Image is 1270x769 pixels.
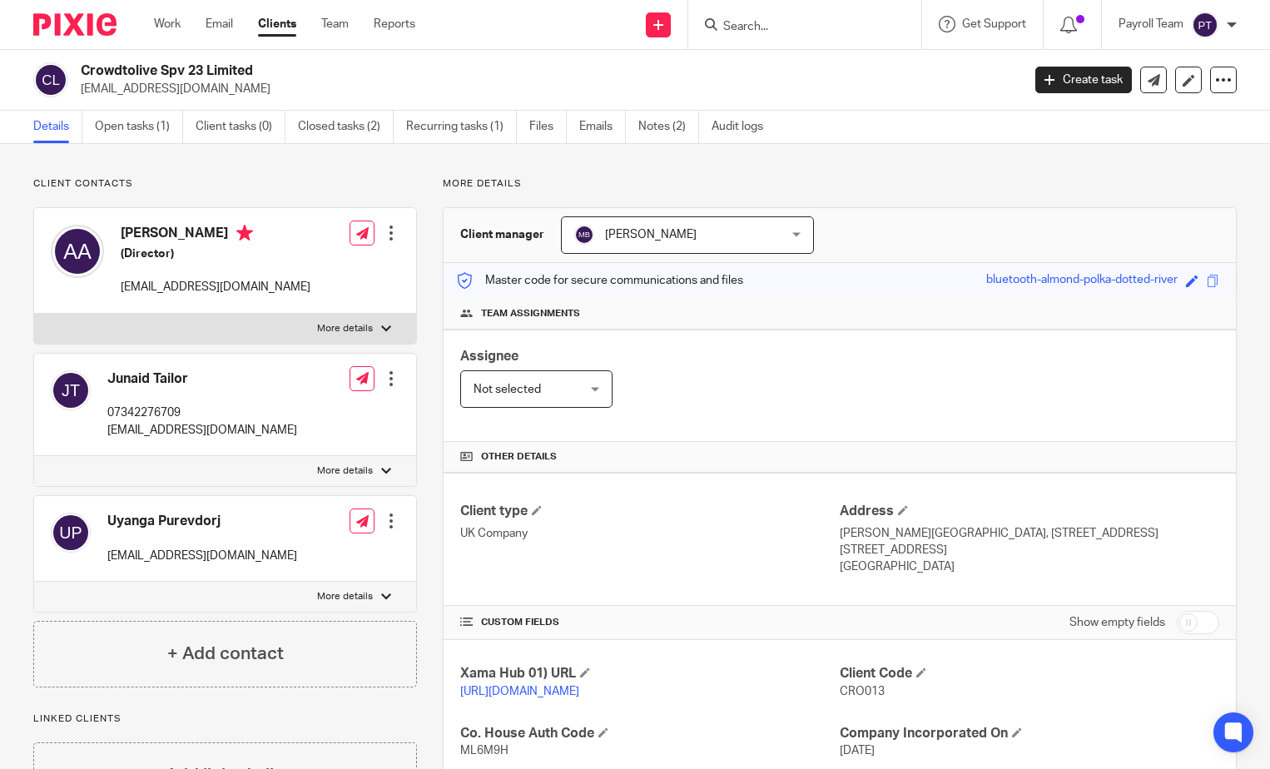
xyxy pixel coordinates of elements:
span: Assignee [460,350,518,363]
p: UK Company [460,525,840,542]
h4: Address [840,503,1219,520]
a: [URL][DOMAIN_NAME] [460,686,579,697]
h4: + Add contact [167,641,284,667]
h4: CUSTOM FIELDS [460,616,840,629]
h4: Company Incorporated On [840,725,1219,742]
h4: [PERSON_NAME] [121,225,310,246]
h2: Crowdtolive Spv 23 Limited [81,62,825,80]
h3: Client manager [460,226,544,243]
h4: Uyanga Purevdorj [107,513,297,530]
img: svg%3E [51,513,91,553]
p: [EMAIL_ADDRESS][DOMAIN_NAME] [121,279,310,295]
a: Closed tasks (2) [298,111,394,143]
p: Client contacts [33,177,417,191]
img: svg%3E [574,225,594,245]
span: ML6M9H [460,745,508,757]
a: Create task [1035,67,1132,93]
p: Linked clients [33,712,417,726]
a: Client tasks (0) [196,111,285,143]
img: svg%3E [33,62,68,97]
a: Email [206,16,233,32]
h4: Xama Hub 01) URL [460,665,840,682]
span: [DATE] [840,745,875,757]
p: [EMAIL_ADDRESS][DOMAIN_NAME] [107,422,297,439]
p: [EMAIL_ADDRESS][DOMAIN_NAME] [81,81,1010,97]
img: Pixie [33,13,117,36]
a: Reports [374,16,415,32]
p: More details [317,464,373,478]
a: Clients [258,16,296,32]
span: Get Support [962,18,1026,30]
p: More details [317,322,373,335]
h4: Client type [460,503,840,520]
i: Primary [236,225,253,241]
p: 07342276709 [107,404,297,421]
h4: Client Code [840,665,1219,682]
span: CRO013 [840,686,885,697]
p: [PERSON_NAME][GEOGRAPHIC_DATA], [STREET_ADDRESS] [840,525,1219,542]
a: Team [321,16,349,32]
a: Recurring tasks (1) [406,111,517,143]
img: svg%3E [51,225,104,278]
p: More details [443,177,1237,191]
span: [PERSON_NAME] [605,229,697,241]
p: [GEOGRAPHIC_DATA] [840,558,1219,575]
span: Other details [481,450,557,464]
a: Audit logs [712,111,776,143]
a: Emails [579,111,626,143]
h5: (Director) [121,246,310,262]
h4: Co. House Auth Code [460,725,840,742]
a: Notes (2) [638,111,699,143]
span: Not selected [474,384,541,395]
a: Work [154,16,181,32]
p: [EMAIL_ADDRESS][DOMAIN_NAME] [107,548,297,564]
div: bluetooth-almond-polka-dotted-river [986,271,1178,290]
img: svg%3E [51,370,91,410]
input: Search [722,20,871,35]
p: Payroll Team [1119,16,1183,32]
p: Master code for secure communications and files [456,272,743,289]
h4: Junaid Tailor [107,370,297,388]
a: Files [529,111,567,143]
span: Team assignments [481,307,580,320]
a: Open tasks (1) [95,111,183,143]
label: Show empty fields [1069,614,1165,631]
img: svg%3E [1192,12,1218,38]
a: Details [33,111,82,143]
p: [STREET_ADDRESS] [840,542,1219,558]
p: More details [317,590,373,603]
